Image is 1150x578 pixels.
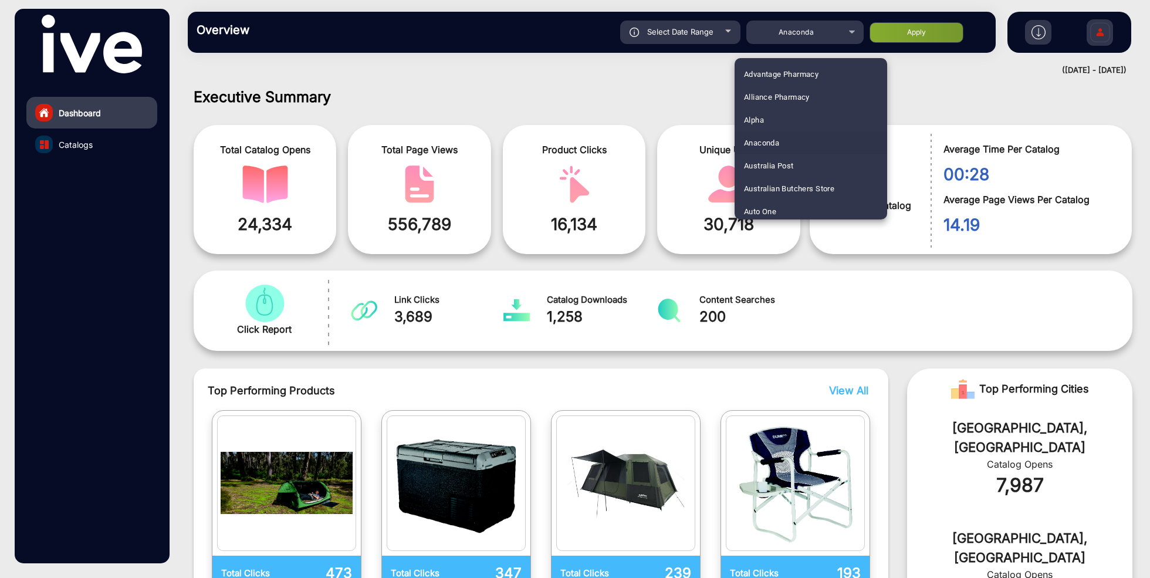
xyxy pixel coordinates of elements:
span: Alliance Pharmacy [744,86,810,109]
span: Australian Butchers Store [744,177,834,200]
span: Advantage Pharmacy [744,63,818,86]
span: Auto One [744,200,776,223]
span: Anaconda [744,131,779,154]
span: Alpha [744,109,764,131]
span: Australia Post [744,154,794,177]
